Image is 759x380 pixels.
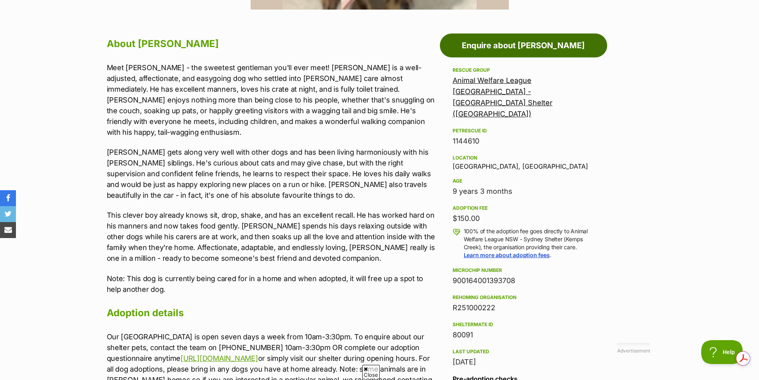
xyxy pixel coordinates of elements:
[453,67,594,73] div: Rescue group
[453,356,594,368] div: [DATE]
[453,294,594,301] div: Rehoming organisation
[453,155,594,161] div: Location
[453,329,594,341] div: 80091
[362,365,380,379] span: Close
[107,62,436,138] p: Meet [PERSON_NAME] - the sweetest gentleman you'll ever meet! [PERSON_NAME] is a well-adjusted, a...
[453,128,594,134] div: PetRescue ID
[464,252,550,258] a: Learn more about adoption fees
[107,147,436,201] p: [PERSON_NAME] gets along very well with other dogs and has been living harmoniously with his [PER...
[453,205,594,211] div: Adoption fee
[453,267,594,274] div: Microchip number
[453,178,594,184] div: Age
[180,354,258,362] a: [URL][DOMAIN_NAME]
[464,227,594,259] p: 100% of the adoption fee goes directly to Animal Welfare League NSW - Sydney Shelter (Kemps Creek...
[107,304,436,322] h2: Adoption details
[440,33,607,57] a: Enquire about [PERSON_NAME]
[107,273,436,295] p: Note: This dog is currently being cared for in a home and when adopted, it will free up a spot to...
[453,153,594,170] div: [GEOGRAPHIC_DATA], [GEOGRAPHIC_DATA]
[453,321,594,328] div: Sheltermate ID
[453,302,594,313] div: R251000222
[453,348,594,355] div: Last updated
[701,340,743,364] iframe: Help Scout Beacon - Open
[107,210,436,264] p: This clever boy already knows sit, drop, shake, and has an excellent recall. He has worked hard o...
[453,186,594,197] div: 9 years 3 months
[453,76,553,118] a: Animal Welfare League [GEOGRAPHIC_DATA] - [GEOGRAPHIC_DATA] Shelter ([GEOGRAPHIC_DATA])
[107,35,436,53] h2: About [PERSON_NAME]
[453,213,594,224] div: $150.00
[453,275,594,286] div: 900164001393708
[453,136,594,147] div: 1144610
